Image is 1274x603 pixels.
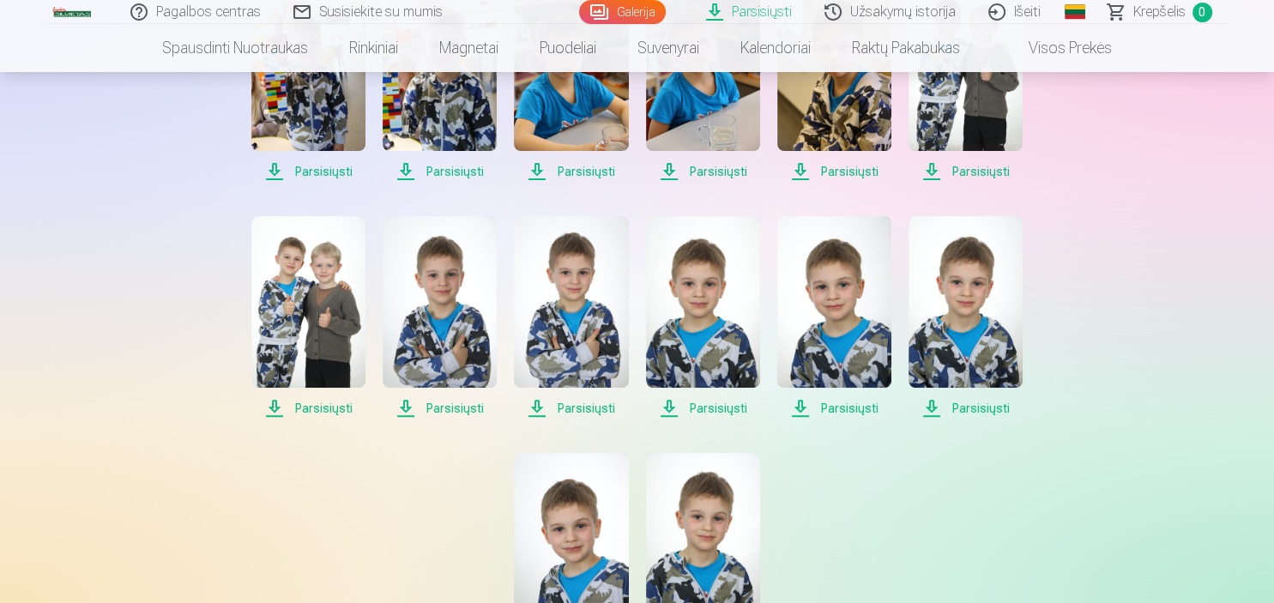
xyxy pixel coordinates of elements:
[383,398,497,419] span: Parsisiųsti
[419,24,519,72] a: Magnetai
[646,216,760,419] a: Parsisiųsti
[777,216,891,419] a: Parsisiųsti
[777,161,891,182] span: Parsisiųsti
[514,398,628,419] span: Parsisiųsti
[142,24,329,72] a: Spausdinti nuotraukas
[831,24,981,72] a: Raktų pakabukas
[1133,2,1186,22] span: Krepšelis
[617,24,720,72] a: Suvenyrai
[646,161,760,182] span: Parsisiųsti
[383,216,497,419] a: Parsisiųsti
[514,216,628,419] a: Parsisiųsti
[514,161,628,182] span: Parsisiųsti
[720,24,831,72] a: Kalendoriai
[646,398,760,419] span: Parsisiųsti
[519,24,617,72] a: Puodeliai
[251,398,365,419] span: Parsisiųsti
[1192,3,1212,22] span: 0
[52,7,92,17] img: /v3
[251,161,365,182] span: Parsisiųsti
[329,24,419,72] a: Rinkiniai
[777,398,891,419] span: Parsisiųsti
[909,216,1023,419] a: Parsisiųsti
[909,398,1023,419] span: Parsisiųsti
[909,161,1023,182] span: Parsisiųsti
[981,24,1132,72] a: Visos prekės
[383,161,497,182] span: Parsisiųsti
[251,216,365,419] a: Parsisiųsti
